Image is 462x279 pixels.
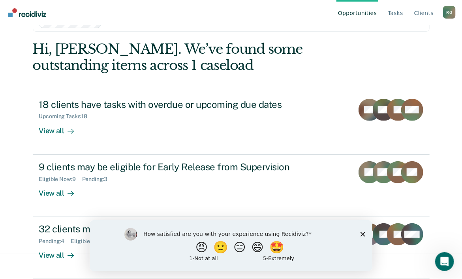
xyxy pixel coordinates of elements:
[39,99,316,110] div: 18 clients have tasks with overdue or upcoming due dates
[39,245,83,260] div: View all
[33,155,430,217] a: 9 clients may be eligible for Early Release from SupervisionEligible Now:9Pending:3View all
[39,120,83,135] div: View all
[443,6,456,19] div: R G
[39,223,316,235] div: 32 clients may be eligible for Annual Report Status
[39,176,82,183] div: Eligible Now : 9
[71,238,117,245] div: Eligible Now : 32
[39,161,316,173] div: 9 clients may be eligible for Early Release from Supervision
[33,217,430,279] a: 32 clients may be eligible for Annual Report StatusPending:4Eligible Now:32View all
[90,220,372,271] iframe: Survey by Kim from Recidiviz
[8,8,46,17] img: Recidiviz
[443,6,456,19] button: Profile dropdown button
[39,238,71,245] div: Pending : 4
[39,182,83,198] div: View all
[435,252,454,271] iframe: Intercom live chat
[82,176,114,183] div: Pending : 3
[33,41,350,74] div: Hi, [PERSON_NAME]. We’ve found some outstanding items across 1 caseload
[33,92,430,155] a: 18 clients have tasks with overdue or upcoming due datesUpcoming Tasks:18View all
[39,113,94,120] div: Upcoming Tasks : 18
